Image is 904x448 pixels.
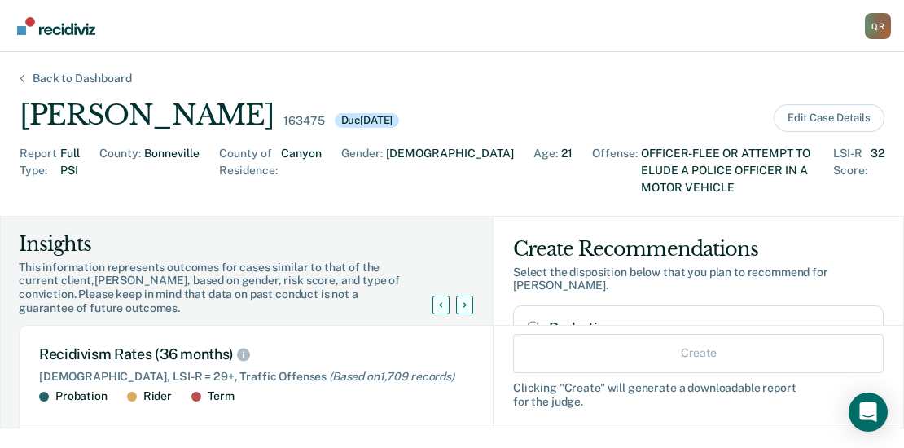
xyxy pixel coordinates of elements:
div: Report Type : [20,145,57,196]
span: (Based on 1,709 records ) [329,370,454,383]
div: Full PSI [60,145,80,196]
div: Due [DATE] [335,113,400,128]
button: Edit Case Details [774,104,884,132]
div: 21 [561,145,573,196]
div: [DEMOGRAPHIC_DATA] [386,145,514,196]
div: Term [208,389,234,403]
div: Q R [865,13,891,39]
div: Probation [55,389,108,403]
label: Probation [549,319,870,337]
div: County of Residence : [219,145,278,196]
div: Create Recommendations [513,236,884,262]
div: This information represents outcomes for cases similar to that of the current client, [PERSON_NAM... [19,261,452,315]
div: Rider [143,389,172,403]
div: Recidivism Rates (36 months) [39,345,612,363]
div: LSI-R Score : [833,145,867,196]
img: Recidiviz [17,17,95,35]
button: Profile dropdown button [865,13,891,39]
div: OFFICER-FLEE OR ATTEMPT TO ELUDE A POLICE OFFICER IN A MOTOR VEHICLE [641,145,814,196]
div: Select the disposition below that you plan to recommend for [PERSON_NAME] . [513,266,884,293]
div: Gender : [341,145,383,196]
div: Age : [533,145,558,196]
div: Canyon [281,145,322,196]
div: Insights [19,231,452,257]
div: County : [99,145,141,196]
div: 163475 [283,114,324,128]
div: Offense : [592,145,638,196]
div: Back to Dashboard [13,72,151,86]
div: [PERSON_NAME] [20,99,274,132]
button: Create [513,333,884,372]
div: 32 [871,145,884,196]
div: Bonneville [144,145,200,196]
div: Open Intercom Messenger [849,393,888,432]
div: [DEMOGRAPHIC_DATA], LSI-R = 29+, Traffic Offenses [39,370,612,384]
div: Clicking " Create " will generate a downloadable report for the judge. [513,380,884,408]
